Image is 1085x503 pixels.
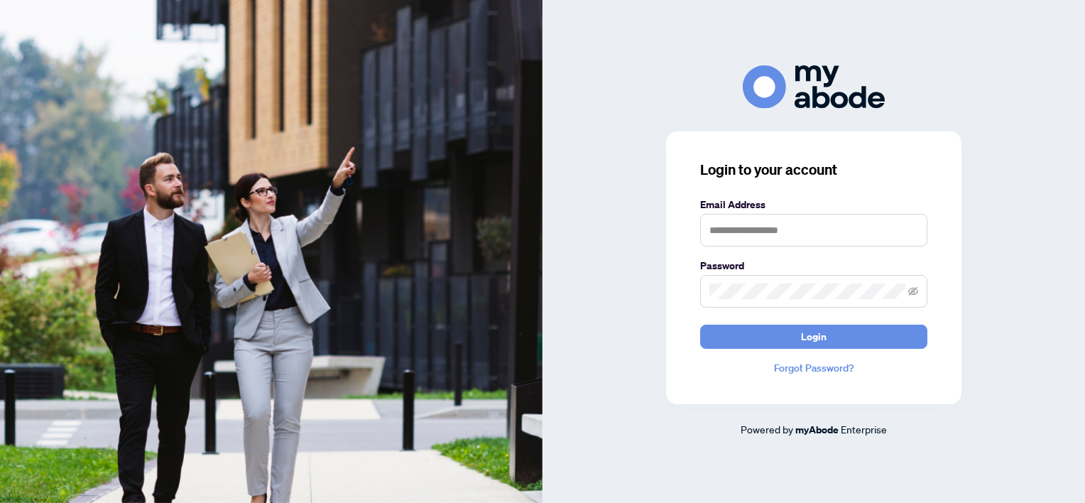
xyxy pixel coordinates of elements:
[700,258,927,274] label: Password
[700,325,927,349] button: Login
[743,65,885,109] img: ma-logo
[841,423,887,436] span: Enterprise
[908,286,918,296] span: eye-invisible
[700,360,927,376] a: Forgot Password?
[801,325,827,348] span: Login
[700,160,927,180] h3: Login to your account
[795,422,839,438] a: myAbode
[741,423,793,436] span: Powered by
[700,197,927,212] label: Email Address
